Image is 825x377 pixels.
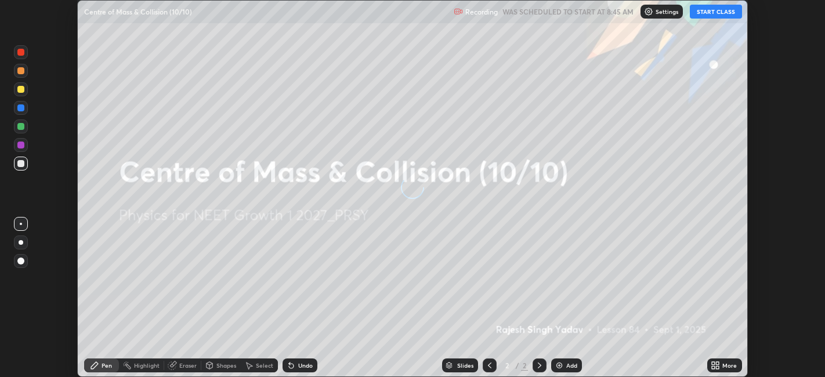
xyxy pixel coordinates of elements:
p: Settings [656,9,678,14]
img: recording.375f2c34.svg [454,7,463,16]
div: Add [566,362,577,368]
p: Recording [465,8,498,16]
div: Undo [298,362,313,368]
div: Shapes [216,362,236,368]
div: Slides [457,362,473,368]
h5: WAS SCHEDULED TO START AT 8:45 AM [502,6,634,17]
div: Select [256,362,273,368]
div: Eraser [179,362,197,368]
img: class-settings-icons [644,7,653,16]
p: Centre of Mass & Collision (10/10) [84,7,192,16]
div: More [722,362,737,368]
img: add-slide-button [555,361,564,370]
div: 2 [521,360,528,371]
div: / [515,362,519,369]
button: START CLASS [690,5,742,19]
div: 2 [501,362,513,369]
div: Highlight [134,362,160,368]
div: Pen [102,362,112,368]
